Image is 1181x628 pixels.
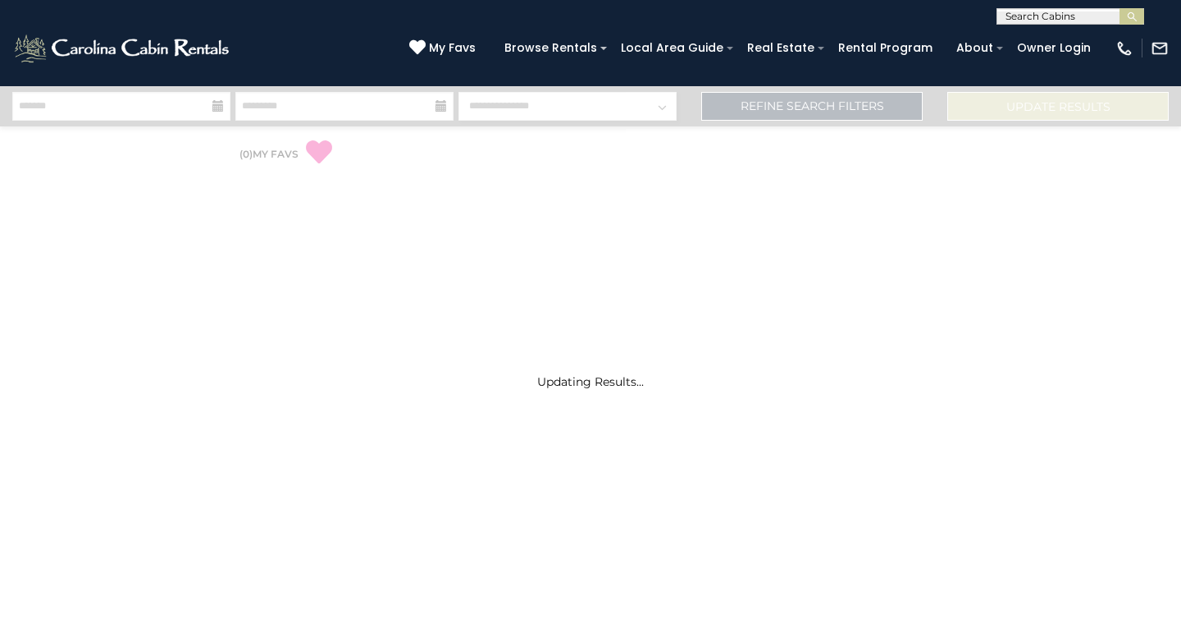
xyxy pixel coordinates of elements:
img: mail-regular-white.png [1151,39,1169,57]
img: phone-regular-white.png [1115,39,1133,57]
a: Rental Program [830,35,941,61]
a: Browse Rentals [496,35,605,61]
a: My Favs [409,39,480,57]
a: About [948,35,1001,61]
img: White-1-2.png [12,32,234,65]
a: Local Area Guide [613,35,732,61]
span: My Favs [429,39,476,57]
a: Owner Login [1009,35,1099,61]
a: Real Estate [739,35,823,61]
